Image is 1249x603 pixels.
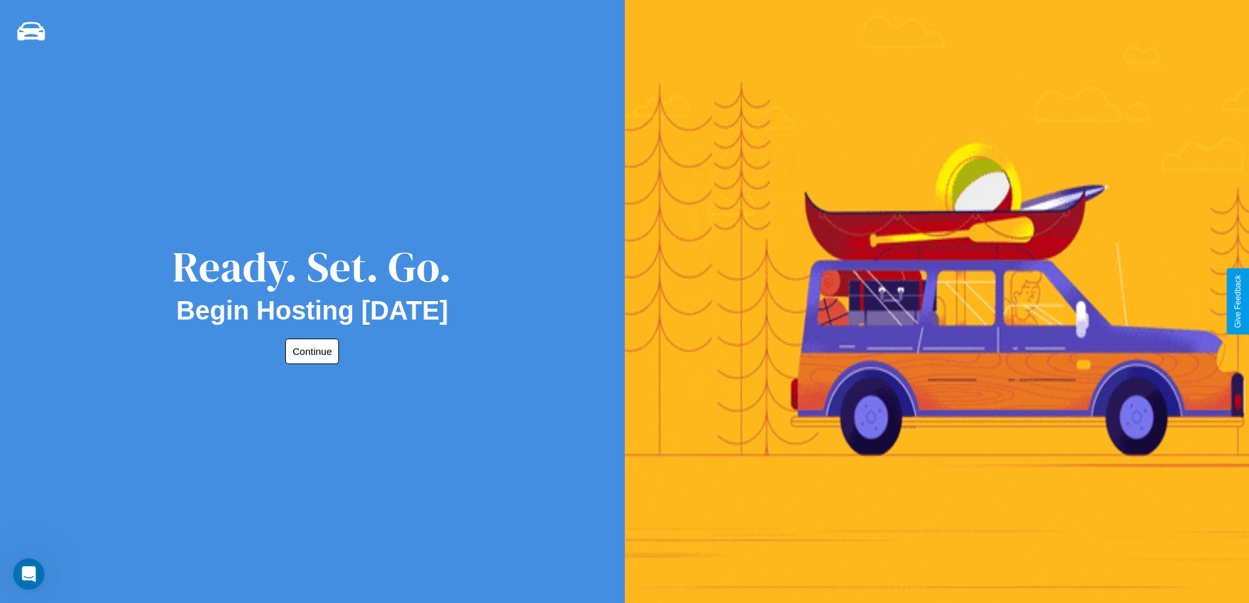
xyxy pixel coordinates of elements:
div: Ready. Set. Go. [172,238,452,296]
iframe: Intercom live chat [13,558,45,590]
div: Give Feedback [1233,275,1242,328]
h2: Begin Hosting [DATE] [176,296,448,325]
button: Continue [285,339,339,364]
